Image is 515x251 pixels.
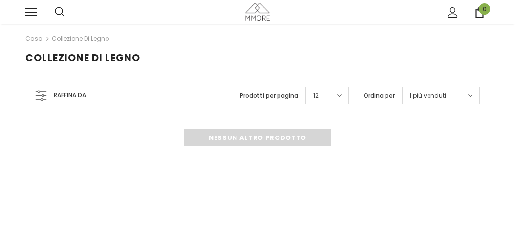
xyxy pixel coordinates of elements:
[313,91,319,101] span: 12
[52,34,109,43] a: Collezione di legno
[410,91,446,101] span: I più venduti
[364,91,395,101] label: Ordina per
[474,7,485,18] a: 0
[479,3,490,15] span: 0
[240,91,298,101] label: Prodotti per pagina
[25,51,140,65] span: Collezione di legno
[25,33,43,45] a: Casa
[245,3,270,20] img: Casi MMORE
[54,90,86,101] span: Raffina da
